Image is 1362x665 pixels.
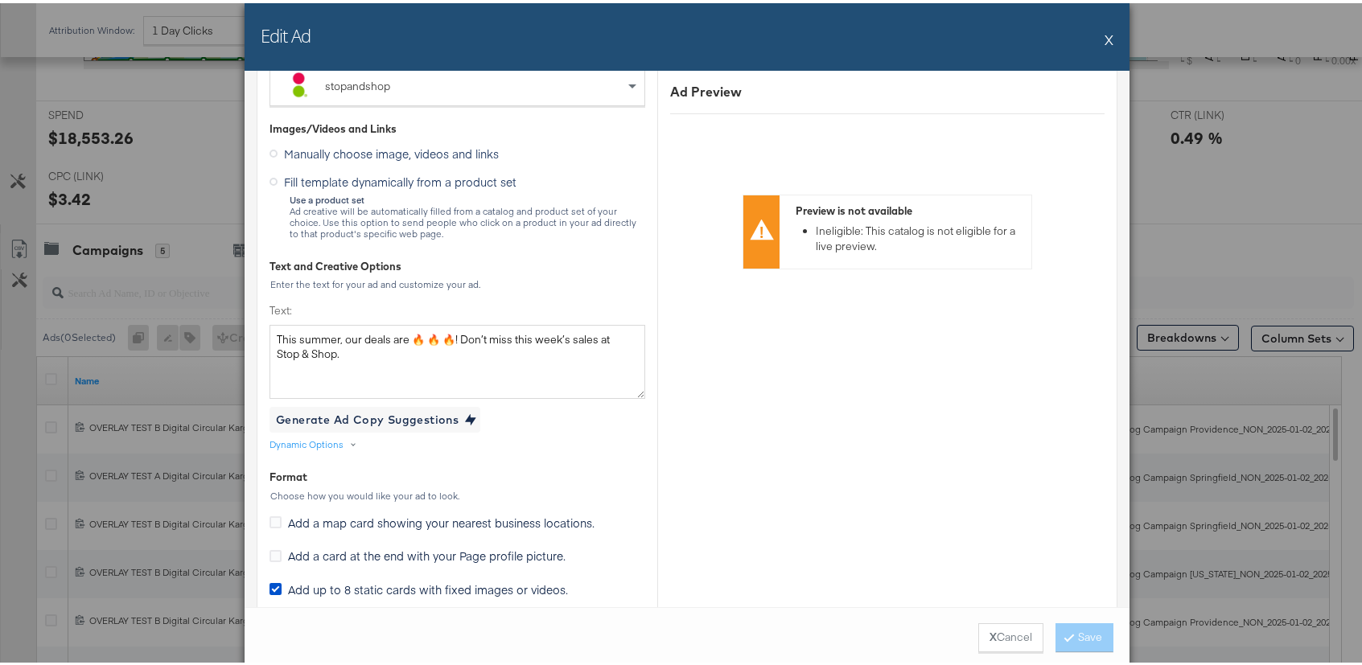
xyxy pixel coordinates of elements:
[270,322,645,396] textarea: This summer, our deals are 🔥 🔥 🔥! Don’t miss this week’s sales at Stop & Shop.
[270,435,344,448] div: Dynamic Options
[270,300,645,315] label: Text:
[270,118,645,133] div: Images/Videos and Links
[270,276,645,287] div: Enter the text for your ad and customize your ad.
[284,142,499,158] span: Manually choose image, videos and links
[288,544,566,560] span: Add a card at the end with your Page profile picture.
[796,200,1023,216] div: Preview is not available
[670,80,1105,98] div: Ad Preview
[270,466,645,482] div: Format
[290,191,364,203] strong: Use a product set
[325,76,390,92] div: stopandshop
[978,620,1043,649] button: XCancel
[288,511,595,527] span: Add a map card showing your nearest business locations.
[270,256,645,271] div: Text and Creative Options
[1105,20,1113,52] button: X
[290,603,645,614] div: A maximum of 5 tiles can be displayed on an Instagram Ad placement.
[270,487,645,499] div: Choose how you would like your ad to look.
[261,20,311,44] h2: Edit Ad
[270,404,480,429] button: Generate Ad Copy Suggestions
[289,191,645,236] div: Ad creative will be automatically filled from a catalog and product set of your choice. Use this ...
[816,220,1023,250] li: Ineligible: This catalog is not eligible for a live preview.
[284,170,516,187] span: Fill template dynamically from a product set
[276,407,459,427] div: Generate Ad Copy Suggestions
[288,578,568,594] span: Add up to 8 static cards with fixed images or videos.
[990,626,997,642] strong: X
